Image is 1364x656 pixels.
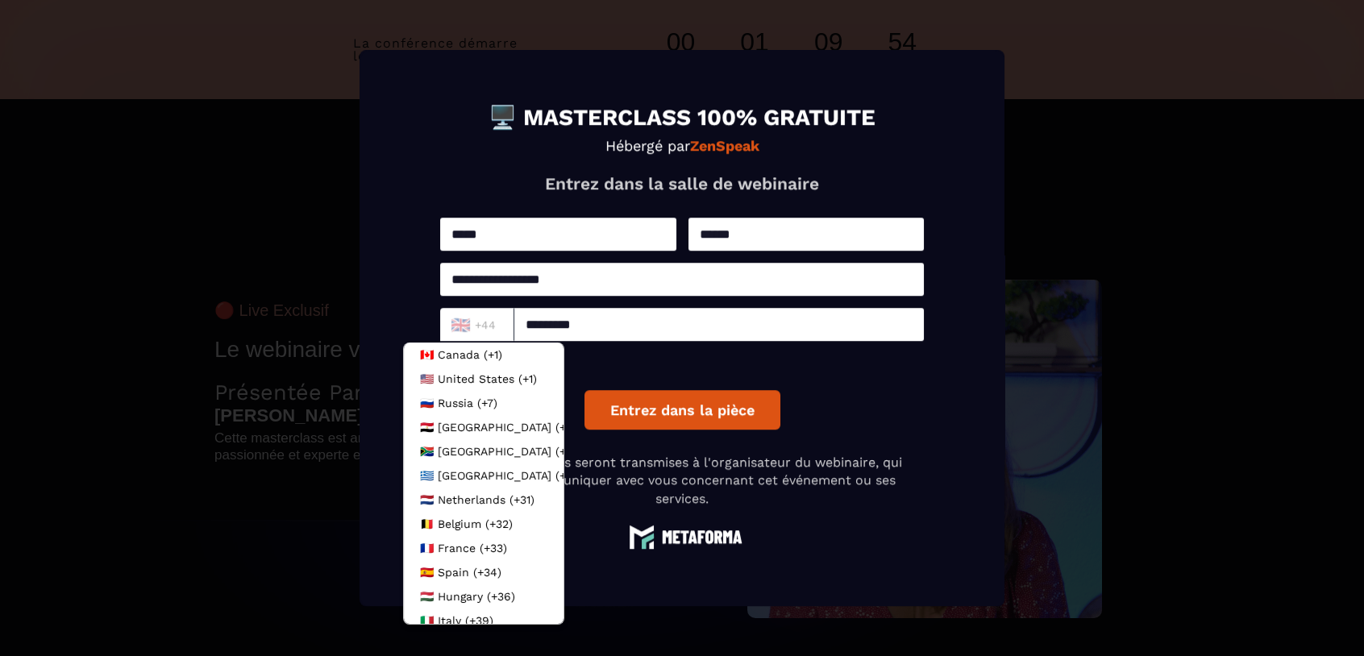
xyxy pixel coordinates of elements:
span: 🇬🇧 [451,314,471,337]
div: Search for option [440,308,514,341]
span: Phone n'est pas valide [440,345,563,358]
button: Entrez dans la pièce [584,390,780,430]
h1: 🖥️ MASTERCLASS 100% GRATUITE [440,106,924,129]
img: logo [622,524,742,549]
p: Vos coordonnées seront transmises à l'organisateur du webinaire, qui pourrait communiquer avec vo... [440,454,924,508]
p: Hébergé par [440,137,924,154]
p: Entrez dans la salle de webinaire [440,173,924,193]
strong: ZenSpeak [690,137,759,154]
span: +44 [451,314,496,337]
input: Search for option [447,317,500,336]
